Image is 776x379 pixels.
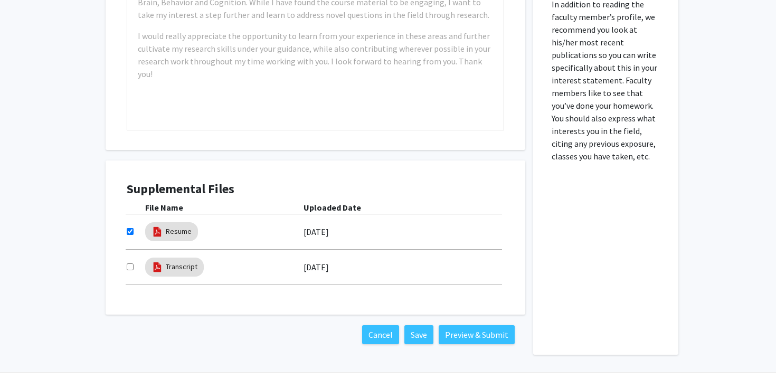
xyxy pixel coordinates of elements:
button: Save [404,325,433,344]
a: Transcript [166,261,197,272]
h4: Supplemental Files [127,182,504,197]
label: [DATE] [304,258,329,276]
b: File Name [145,202,183,213]
iframe: Chat [8,331,45,371]
p: I would really appreciate the opportunity to learn from your experience in these areas and furthe... [138,30,493,80]
label: [DATE] [304,223,329,241]
b: Uploaded Date [304,202,361,213]
img: pdf_icon.png [152,261,163,273]
a: Resume [166,226,192,237]
button: Cancel [362,325,399,344]
img: pdf_icon.png [152,226,163,238]
button: Preview & Submit [439,325,515,344]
